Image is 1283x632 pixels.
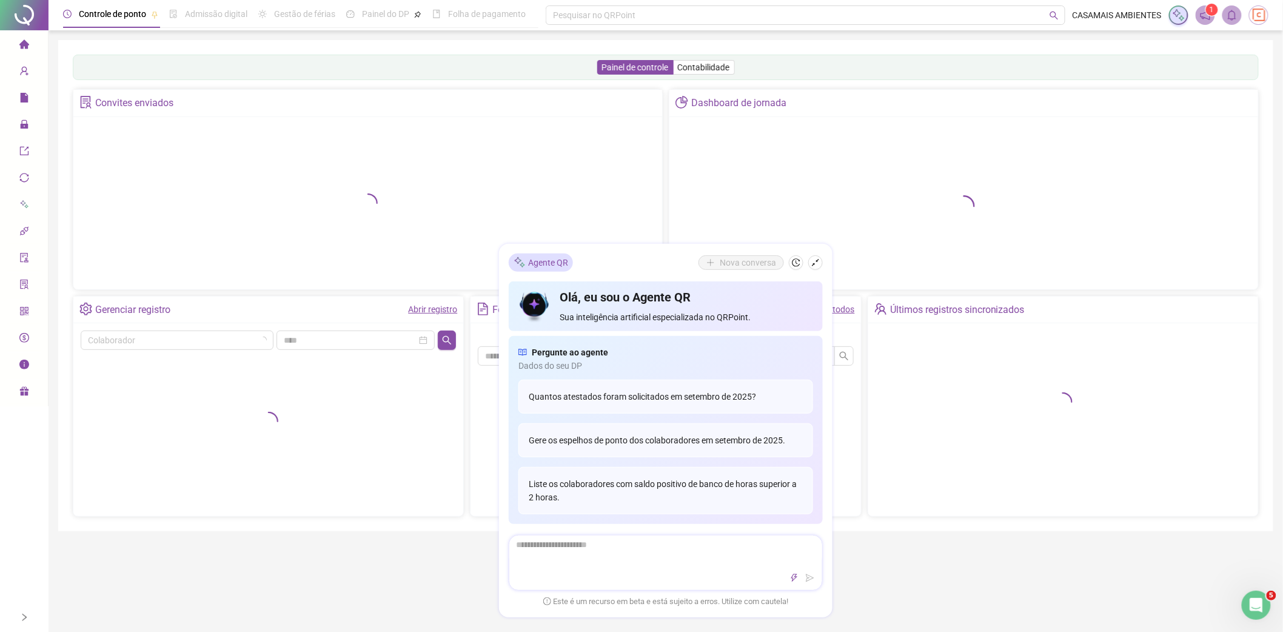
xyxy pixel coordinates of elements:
span: loading [358,193,378,213]
span: export [19,141,29,165]
span: solution [79,96,92,109]
span: Controle de ponto [79,9,146,19]
span: search [442,335,452,345]
sup: 1 [1206,4,1218,16]
iframe: Intercom live chat [1242,591,1271,620]
span: Gestão de férias [274,9,335,19]
a: Abrir registro [408,304,457,314]
a: Ver todos [819,304,855,314]
span: loading [260,337,267,344]
span: loading [1053,392,1073,412]
span: dollar [19,328,29,352]
span: Sua inteligência artificial especializada no QRPoint. [560,311,813,324]
span: sun [258,10,267,18]
span: bell [1227,10,1238,21]
span: pushpin [414,11,421,18]
div: Quantos atestados foram solicitados em setembro de 2025? [518,380,813,414]
span: shrink [811,258,820,267]
span: book [432,10,441,18]
span: read [518,346,527,359]
span: file-text [477,303,489,315]
img: icon [518,289,551,324]
span: team [874,303,887,315]
span: Folha de pagamento [448,9,526,19]
span: solution [19,274,29,298]
div: Dashboard de jornada [691,93,786,113]
span: dashboard [346,10,355,18]
div: Últimos registros sincronizados [890,300,1025,320]
span: notification [1200,10,1211,21]
span: Dados do seu DP [518,359,813,372]
img: sparkle-icon.fc2bf0ac1784a2077858766a79e2daf3.svg [514,256,526,269]
span: lock [19,114,29,138]
span: exclamation-circle [543,597,551,605]
span: setting [79,303,92,315]
span: Este é um recurso em beta e está sujeito a erros. Utilize com cautela! [543,596,788,608]
div: Agente QR [509,254,573,272]
span: home [19,34,29,58]
span: search [1050,11,1059,20]
div: Liste os colaboradores com saldo positivo de banco de horas superior a 2 horas. [518,467,813,514]
span: search [839,351,849,361]
span: audit [19,247,29,272]
span: loading [259,412,278,431]
button: Nova conversa [698,255,784,270]
span: Painel do DP [362,9,409,19]
h4: Olá, eu sou o Agente QR [560,289,813,306]
span: user-add [19,61,29,85]
span: 1 [1210,5,1214,14]
span: Painel de controle [602,62,669,72]
img: sparkle-icon.fc2bf0ac1784a2077858766a79e2daf3.svg [1172,8,1185,22]
span: clock-circle [63,10,72,18]
div: Convites enviados [95,93,173,113]
span: qrcode [19,301,29,325]
span: info-circle [19,354,29,378]
span: pie-chart [675,96,688,109]
div: Gerenciar registro [95,300,170,320]
span: Admissão digital [185,9,247,19]
span: Contabilidade [678,62,730,72]
span: gift [19,381,29,405]
span: right [20,613,28,622]
span: thunderbolt [790,574,799,582]
span: sync [19,167,29,192]
div: Folhas de ponto [493,300,562,320]
span: api [19,221,29,245]
button: send [803,571,817,585]
span: file-done [169,10,178,18]
span: history [792,258,800,267]
span: pushpin [151,11,158,18]
span: CASAMAIS AMBIENTES [1073,8,1162,22]
img: 65236 [1250,6,1268,24]
div: Gere os espelhos de ponto dos colaboradores em setembro de 2025. [518,423,813,457]
button: thunderbolt [787,571,802,585]
span: Pergunte ao agente [532,346,608,359]
span: file [19,87,29,112]
span: 5 [1267,591,1276,600]
span: loading [953,195,975,217]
